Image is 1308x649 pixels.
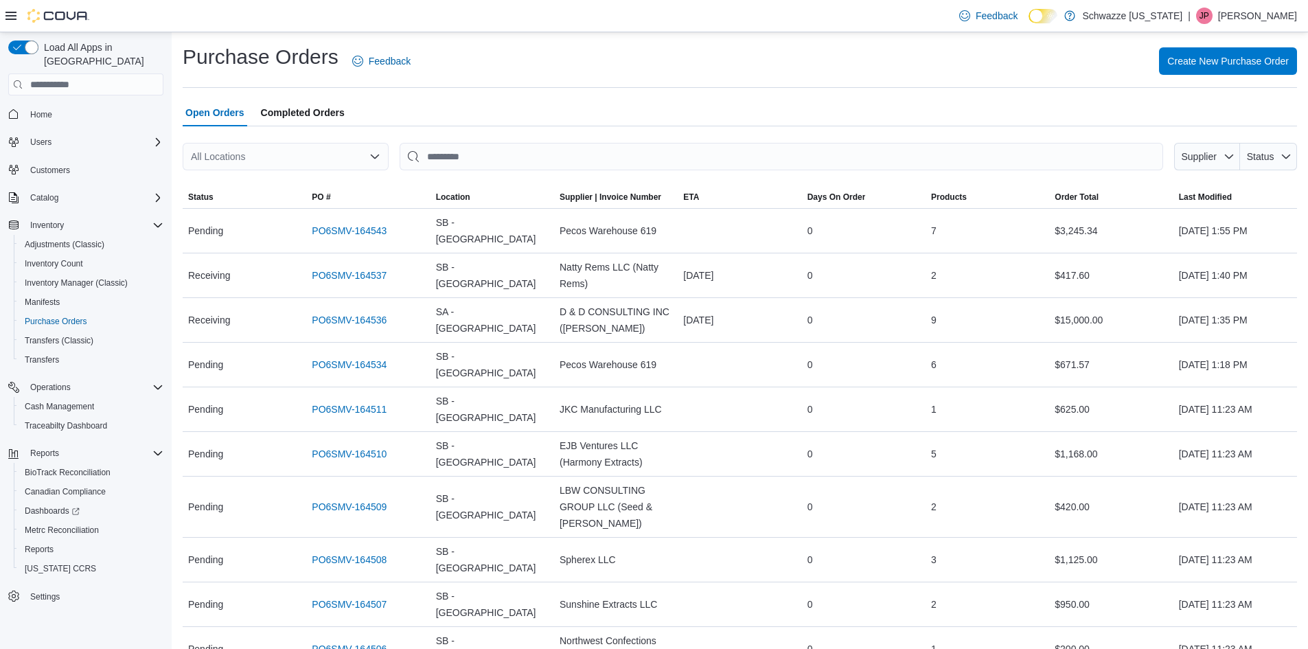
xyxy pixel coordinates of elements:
span: Pending [188,499,223,515]
span: Cash Management [19,398,163,415]
span: Adjustments (Classic) [19,236,163,253]
button: [US_STATE] CCRS [14,559,169,578]
a: Transfers (Classic) [19,332,99,349]
span: Pending [188,596,223,613]
span: Adjustments (Classic) [25,239,104,250]
span: Supplier [1182,151,1217,162]
div: Location [436,192,470,203]
a: PO6SMV-164543 [312,223,387,239]
a: Traceabilty Dashboard [19,418,113,434]
span: Catalog [25,190,163,206]
a: BioTrack Reconciliation [19,464,116,481]
span: Canadian Compliance [19,483,163,500]
span: 3 [931,551,937,568]
div: [DATE] 1:18 PM [1173,351,1297,378]
a: PO6SMV-164509 [312,499,387,515]
span: Users [30,137,51,148]
a: Inventory Count [19,255,89,272]
a: Canadian Compliance [19,483,111,500]
img: Cova [27,9,89,23]
button: Order Total [1049,186,1173,208]
span: SB - [GEOGRAPHIC_DATA] [436,348,549,381]
span: 7 [931,223,937,239]
a: Feedback [347,47,416,75]
a: Customers [25,162,76,179]
span: 0 [807,596,813,613]
span: Pending [188,446,223,462]
button: Catalog [25,190,64,206]
div: Pecos Warehouse 619 [554,217,678,244]
div: $950.00 [1049,591,1173,618]
a: Home [25,106,58,123]
span: 6 [931,356,937,373]
div: [DATE] 11:23 AM [1173,440,1297,468]
span: SB - [GEOGRAPHIC_DATA] [436,259,549,292]
button: Days On Order [802,186,926,208]
div: [DATE] 11:23 AM [1173,546,1297,573]
div: $15,000.00 [1049,306,1173,334]
span: Dashboards [25,505,80,516]
span: Inventory Manager (Classic) [19,275,163,291]
span: Inventory Count [25,258,83,269]
button: Reports [14,540,169,559]
a: Dashboards [19,503,85,519]
span: Inventory Manager (Classic) [25,277,128,288]
div: $1,168.00 [1049,440,1173,468]
span: SB - [GEOGRAPHIC_DATA] [436,543,549,576]
div: [DATE] 1:55 PM [1173,217,1297,244]
button: Operations [25,379,76,396]
span: Cash Management [25,401,94,412]
div: $3,245.34 [1049,217,1173,244]
span: ETA [683,192,699,203]
span: 2 [931,499,937,515]
span: Transfers [19,352,163,368]
div: [DATE] 11:23 AM [1173,396,1297,423]
span: 1 [931,401,937,418]
a: PO6SMV-164534 [312,356,387,373]
span: Inventory Count [19,255,163,272]
div: [DATE] 11:23 AM [1173,591,1297,618]
span: Settings [30,591,60,602]
button: Metrc Reconciliation [14,521,169,540]
div: LBW CONSULTING GROUP LLC (Seed & [PERSON_NAME]) [554,477,678,537]
button: Transfers (Classic) [14,331,169,350]
span: Catalog [30,192,58,203]
span: Completed Orders [261,99,345,126]
span: Pending [188,401,223,418]
p: [PERSON_NAME] [1218,8,1297,24]
button: Products [926,186,1049,208]
a: Cash Management [19,398,100,415]
span: 0 [807,312,813,328]
a: Transfers [19,352,65,368]
span: Metrc Reconciliation [19,522,163,538]
span: SB - [GEOGRAPHIC_DATA] [436,214,549,247]
button: BioTrack Reconciliation [14,463,169,482]
a: Metrc Reconciliation [19,522,104,538]
a: Dashboards [14,501,169,521]
span: Manifests [25,297,60,308]
span: Receiving [188,267,230,284]
button: Reports [25,445,65,462]
span: SB - [GEOGRAPHIC_DATA] [436,437,549,470]
button: Canadian Compliance [14,482,169,501]
span: Inventory [25,217,163,234]
span: Purchase Orders [25,316,87,327]
span: 2 [931,596,937,613]
div: [DATE] [678,306,801,334]
span: Purchase Orders [19,313,163,330]
button: Home [3,104,169,124]
span: Customers [30,165,70,176]
span: Load All Apps in [GEOGRAPHIC_DATA] [38,41,163,68]
button: Settings [3,587,169,606]
div: [DATE] [678,262,801,289]
span: Transfers (Classic) [25,335,93,346]
p: | [1188,8,1191,24]
a: Reports [19,541,59,558]
input: Dark Mode [1029,9,1057,23]
button: Location [431,186,554,208]
button: Users [25,134,57,150]
button: Purchase Orders [14,312,169,331]
span: JP [1200,8,1209,24]
span: Reports [19,541,163,558]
